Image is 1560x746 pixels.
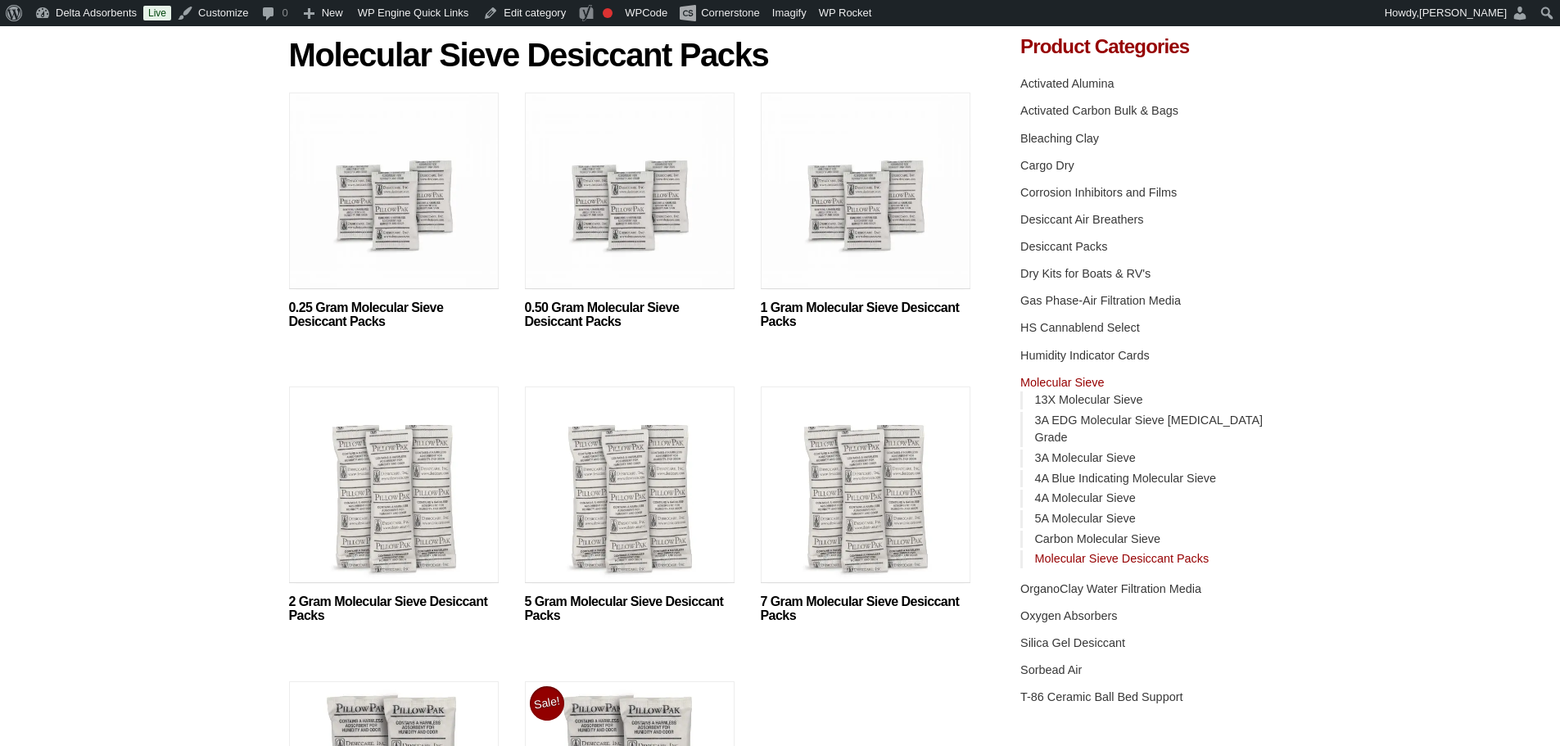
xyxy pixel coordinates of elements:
a: Desiccant Air Breathers [1020,213,1143,226]
a: Activated Carbon Bulk & Bags [1020,104,1178,117]
a: Molecular Sieve [1020,376,1104,389]
span: [PERSON_NAME] [1419,7,1507,19]
a: Carbon Molecular Sieve [1034,532,1160,545]
h4: Product Categories [1020,37,1271,57]
a: Molecular Sieve Desiccant Packs [1034,552,1209,565]
a: 3A EDG Molecular Sieve [MEDICAL_DATA] Grade [1034,414,1263,445]
a: 3A Molecular Sieve [1034,451,1135,464]
a: 5A Molecular Sieve [1034,512,1135,525]
a: Live [143,6,171,20]
a: 4A Blue Indicating Molecular Sieve [1034,472,1216,485]
a: 1 Gram Molecular Sieve Desiccant Packs [761,301,970,329]
a: Corrosion Inhibitors and Films [1020,186,1177,199]
a: Humidity Indicator Cards [1020,349,1150,362]
a: 0.25 Gram Molecular Sieve Desiccant Packs [289,301,499,329]
a: Cargo Dry [1020,159,1074,172]
h1: Molecular Sieve Desiccant Packs [289,37,972,73]
a: Sorbead Air [1020,663,1082,676]
a: Silica Gel Desiccant [1020,636,1125,649]
span: Sale! [527,684,567,724]
a: Bleaching Clay [1020,132,1099,145]
a: Dry Kits for Boats & RV's [1020,267,1151,280]
a: Gas Phase-Air Filtration Media [1020,294,1181,307]
a: OrganoClay Water Filtration Media [1020,582,1201,595]
a: 13X Molecular Sieve [1034,393,1142,406]
a: Oxygen Absorbers [1020,609,1117,622]
a: 7 Gram Molecular Sieve Desiccant Packs [761,595,970,623]
a: 5 Gram Molecular Sieve Desiccant Packs [525,595,735,623]
a: Desiccant Packs [1020,240,1107,253]
a: Activated Alumina [1020,77,1114,90]
a: 4A Molecular Sieve [1034,491,1135,504]
a: 0.50 Gram Molecular Sieve Desiccant Packs [525,301,735,329]
a: HS Cannablend Select [1020,321,1140,334]
a: 2 Gram Molecular Sieve Desiccant Packs [289,595,499,623]
a: T-86 Ceramic Ball Bed Support [1020,690,1182,703]
div: Focus keyphrase not set [603,8,613,18]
